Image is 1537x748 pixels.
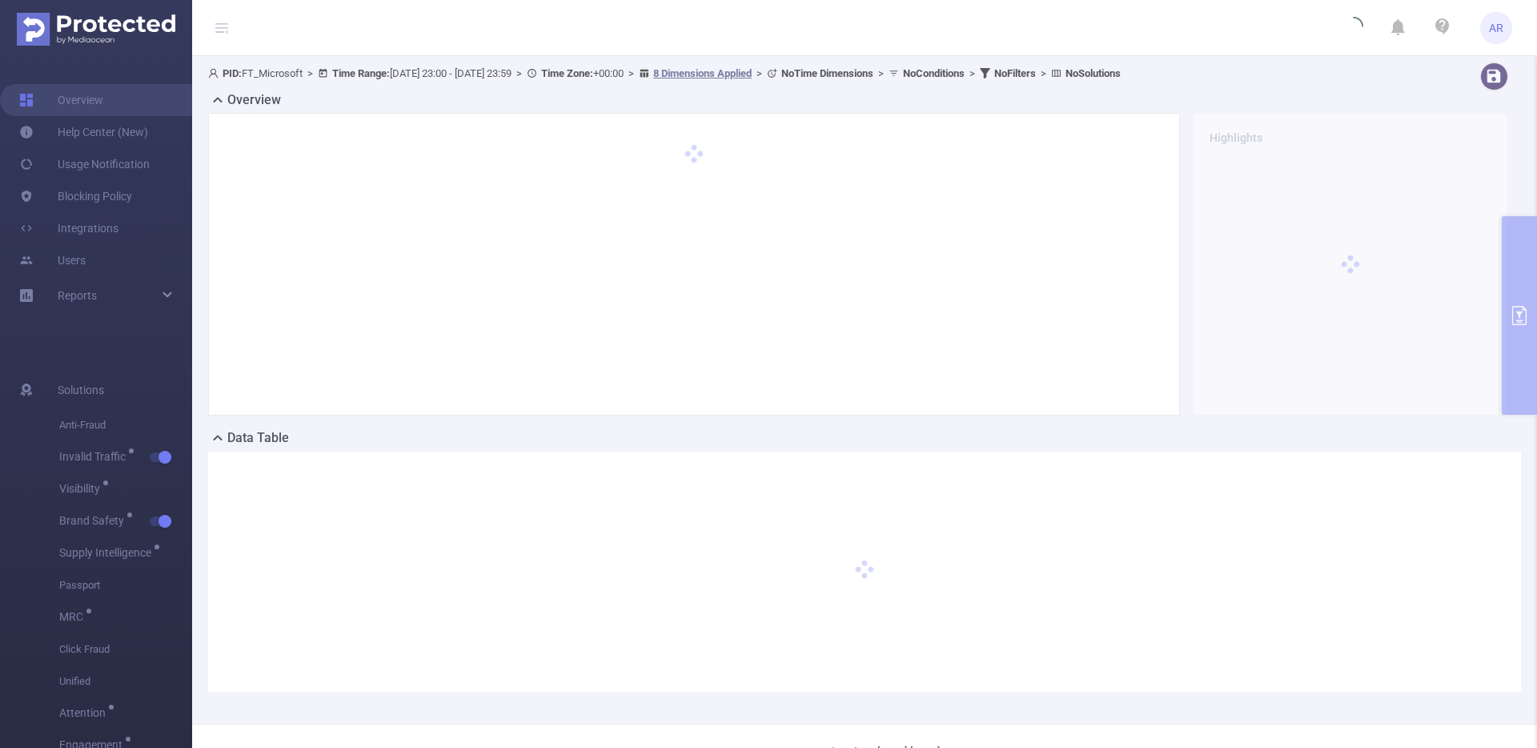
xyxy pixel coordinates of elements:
[332,67,390,79] b: Time Range:
[19,212,118,244] a: Integrations
[59,409,192,441] span: Anti-Fraud
[512,67,527,79] span: >
[541,67,593,79] b: Time Zone:
[223,67,242,79] b: PID:
[59,451,131,462] span: Invalid Traffic
[59,633,192,666] span: Click Fraud
[19,148,150,180] a: Usage Notification
[873,67,889,79] span: >
[58,374,104,406] span: Solutions
[227,428,289,448] h2: Data Table
[59,666,192,698] span: Unified
[1344,17,1363,39] i: icon: loading
[19,244,86,276] a: Users
[227,90,281,110] h2: Overview
[903,67,965,79] b: No Conditions
[208,68,223,78] i: icon: user
[781,67,873,79] b: No Time Dimensions
[19,84,103,116] a: Overview
[59,707,111,718] span: Attention
[1036,67,1051,79] span: >
[994,67,1036,79] b: No Filters
[59,569,192,601] span: Passport
[58,289,97,302] span: Reports
[624,67,639,79] span: >
[59,515,130,526] span: Brand Safety
[19,180,132,212] a: Blocking Policy
[59,483,106,494] span: Visibility
[208,67,1121,79] span: FT_Microsoft [DATE] 23:00 - [DATE] 23:59 +00:00
[59,547,157,558] span: Supply Intelligence
[303,67,318,79] span: >
[19,116,148,148] a: Help Center (New)
[58,279,97,312] a: Reports
[752,67,767,79] span: >
[653,67,752,79] u: 8 Dimensions Applied
[17,13,175,46] img: Protected Media
[1065,67,1121,79] b: No Solutions
[965,67,980,79] span: >
[1489,12,1503,44] span: AR
[59,611,89,622] span: MRC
